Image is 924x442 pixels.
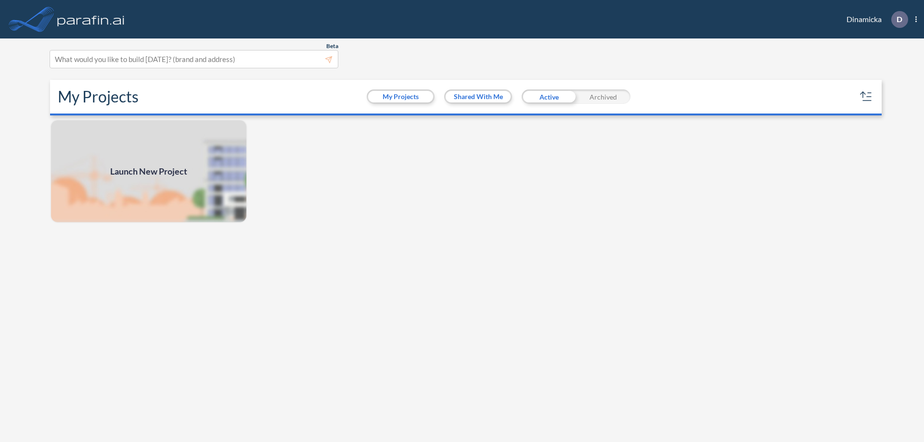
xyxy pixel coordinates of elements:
[446,91,511,102] button: Shared With Me
[576,89,630,104] div: Archived
[58,88,139,106] h2: My Projects
[50,119,247,223] img: add
[50,119,247,223] a: Launch New Project
[832,11,917,28] div: Dinamicka
[522,89,576,104] div: Active
[859,89,874,104] button: sort
[368,91,433,102] button: My Projects
[897,15,902,24] p: D
[110,165,187,178] span: Launch New Project
[326,42,338,50] span: Beta
[55,10,127,29] img: logo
